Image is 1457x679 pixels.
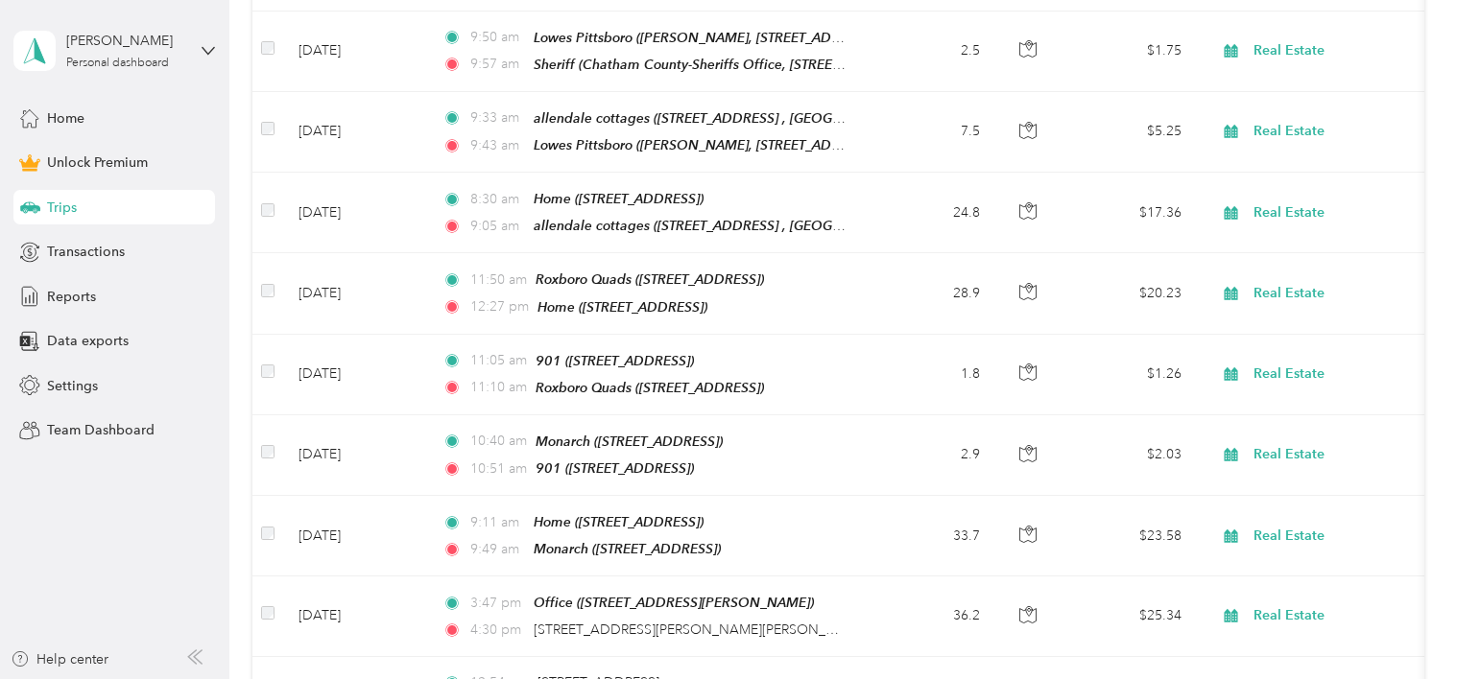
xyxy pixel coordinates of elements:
td: $1.26 [1063,335,1197,415]
span: Unlock Premium [47,152,148,173]
td: $20.23 [1063,253,1197,334]
span: 9:43 am [470,135,525,156]
td: [DATE] [283,576,427,656]
span: 4:30 pm [470,620,525,641]
span: Transactions [47,242,125,262]
span: Real Estate [1254,40,1429,61]
span: allendale cottages ([STREET_ADDRESS] , [GEOGRAPHIC_DATA], [GEOGRAPHIC_DATA]) [534,218,1070,234]
span: 8:30 am [470,189,525,210]
span: Monarch ([STREET_ADDRESS]) [534,541,721,556]
td: $1.75 [1063,12,1197,92]
button: Help center [11,649,108,669]
td: [DATE] [283,92,427,173]
td: [DATE] [283,12,427,92]
div: [PERSON_NAME] [66,31,186,51]
td: [DATE] [283,415,427,496]
iframe: Everlance-gr Chat Button Frame [1350,572,1457,679]
span: Home ([STREET_ADDRESS]) [537,299,707,315]
span: 10:51 am [470,458,527,480]
td: [DATE] [283,173,427,253]
span: Home [47,108,84,129]
span: Data exports [47,331,129,351]
span: 9:50 am [470,27,525,48]
span: 9:49 am [470,539,525,560]
td: [DATE] [283,496,427,576]
span: Roxboro Quads ([STREET_ADDRESS]) [536,380,764,395]
span: 901 ([STREET_ADDRESS]) [536,460,694,476]
td: 36.2 [869,576,995,656]
td: [DATE] [283,253,427,334]
span: Monarch ([STREET_ADDRESS]) [536,433,723,449]
span: Reports [47,287,96,307]
span: Office ([STREET_ADDRESS][PERSON_NAME]) [534,595,814,610]
span: 9:05 am [470,216,525,237]
td: 1.8 [869,335,995,415]
span: Lowes Pittsboro ([PERSON_NAME], [STREET_ADDRESS] , [GEOGRAPHIC_DATA], [GEOGRAPHIC_DATA]) [534,30,1169,46]
span: 3:47 pm [470,593,525,614]
span: Real Estate [1254,363,1429,385]
td: 28.9 [869,253,995,334]
td: $17.36 [1063,173,1197,253]
span: Team Dashboard [47,420,155,440]
span: Real Estate [1254,605,1429,626]
td: 33.7 [869,496,995,576]
span: 11:05 am [470,350,527,371]
td: 2.9 [869,415,995,496]
span: Roxboro Quads ([STREET_ADDRESS]) [536,271,764,287]
span: 11:50 am [470,269,527,291]
span: allendale cottages ([STREET_ADDRESS] , [GEOGRAPHIC_DATA], [GEOGRAPHIC_DATA]) [534,110,1070,127]
span: [STREET_ADDRESS][PERSON_NAME][PERSON_NAME][US_STATE] [534,621,939,638]
div: Personal dashboard [66,58,169,69]
span: 10:40 am [470,431,527,452]
span: Real Estate [1254,444,1429,465]
span: 12:27 pm [470,296,529,317]
span: Real Estate [1254,121,1429,142]
td: $2.03 [1063,415,1197,496]
td: $23.58 [1063,496,1197,576]
span: Trips [47,198,77,218]
td: 7.5 [869,92,995,173]
span: Lowes Pittsboro ([PERSON_NAME], [STREET_ADDRESS] , [GEOGRAPHIC_DATA], [GEOGRAPHIC_DATA]) [534,137,1169,153]
span: Home ([STREET_ADDRESS]) [534,514,704,529]
span: 9:33 am [470,107,525,129]
span: 901 ([STREET_ADDRESS]) [536,353,694,368]
span: 11:10 am [470,377,527,398]
span: Real Estate [1254,526,1429,547]
td: 2.5 [869,12,995,92]
td: [DATE] [283,335,427,415]
span: Real Estate [1254,202,1429,223]
span: Sheriff (Chatham County-Sheriffs Office, [STREET_ADDRESS] , [GEOGRAPHIC_DATA], [GEOGRAPHIC_DATA]) [534,57,1203,73]
td: 24.8 [869,173,995,253]
span: Settings [47,376,98,396]
span: 9:11 am [470,512,525,533]
span: Home ([STREET_ADDRESS]) [534,191,704,206]
span: 9:57 am [470,54,525,75]
td: $5.25 [1063,92,1197,173]
td: $25.34 [1063,576,1197,656]
span: Real Estate [1254,283,1429,304]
